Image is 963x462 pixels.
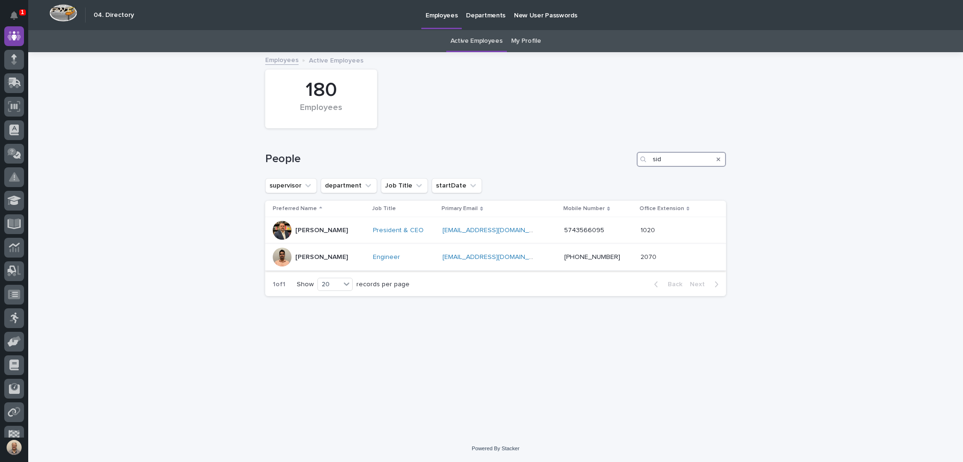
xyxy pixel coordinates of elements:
img: Workspace Logo [49,4,77,22]
p: 1 of 1 [265,273,293,296]
div: Employees [281,103,361,123]
p: records per page [356,281,410,289]
p: Primary Email [442,204,478,214]
p: Mobile Number [563,204,605,214]
button: supervisor [265,178,317,193]
a: President & CEO [373,227,424,235]
button: Job Title [381,178,428,193]
a: [EMAIL_ADDRESS][DOMAIN_NAME] [442,254,549,260]
p: [PERSON_NAME] [295,227,348,235]
button: startDate [432,178,482,193]
p: [PERSON_NAME] [295,253,348,261]
h2: 04. Directory [94,11,134,19]
p: Show [297,281,314,289]
p: Preferred Name [273,204,317,214]
span: Back [662,281,682,288]
div: 20 [318,280,340,290]
p: Office Extension [639,204,684,214]
tr: [PERSON_NAME]President & CEO [EMAIL_ADDRESS][DOMAIN_NAME] 574356609510201020 [265,217,726,244]
span: Next [690,281,710,288]
a: Employees [265,54,299,65]
a: My Profile [511,30,541,52]
button: Next [686,280,726,289]
div: Notifications1 [12,11,24,26]
p: Job Title [372,204,396,214]
a: [PHONE_NUMBER] [564,254,620,260]
a: [EMAIL_ADDRESS][DOMAIN_NAME] [442,227,549,234]
a: Powered By Stacker [472,446,519,451]
h1: People [265,152,633,166]
p: 1020 [640,225,657,235]
tr: [PERSON_NAME]Engineer [EMAIL_ADDRESS][DOMAIN_NAME] [PHONE_NUMBER]20702070 [265,244,726,271]
p: 2070 [640,251,658,261]
a: Active Employees [450,30,503,52]
a: 5743566095 [564,227,604,234]
p: Active Employees [309,55,363,65]
a: Engineer [373,253,400,261]
button: Back [647,280,686,289]
div: 180 [281,78,361,102]
button: Notifications [4,6,24,25]
input: Search [637,152,726,167]
p: 1 [21,9,24,16]
button: users-avatar [4,438,24,457]
button: department [321,178,377,193]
